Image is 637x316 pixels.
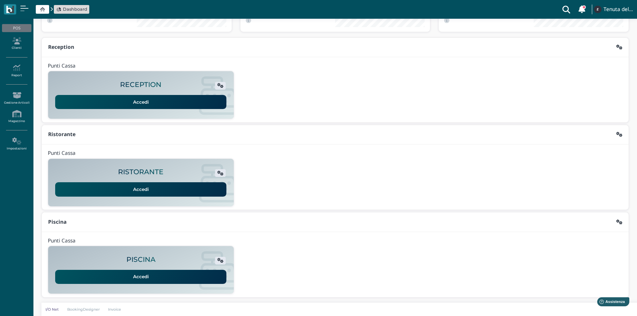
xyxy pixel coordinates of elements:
a: Dashboard [56,6,87,12]
img: ... [594,6,601,13]
a: Report [2,62,31,80]
a: Accedi [55,95,226,109]
a: Clienti [2,34,31,53]
b: Piscina [48,218,67,225]
div: POS [2,24,31,32]
a: Accedi [55,270,226,284]
a: Invoice [104,307,126,312]
h2: RISTORANTE [118,168,164,176]
b: Ristorante [48,131,76,138]
h2: RECEPTION [120,81,162,89]
span: Assistenza [20,5,44,10]
iframe: Help widget launcher [590,295,631,310]
a: Accedi [55,182,226,196]
h4: Punti Cassa [48,238,76,244]
a: ... Tenuta del Barco [593,1,633,17]
h2: PISCINA [126,256,155,264]
b: Reception [48,43,74,50]
a: Magazzino [2,107,31,126]
a: BookingDesigner [63,307,104,312]
a: Impostazioni [2,135,31,153]
h4: Tenuta del Barco [604,7,633,12]
img: logo [6,6,14,13]
h4: Punti Cassa [48,150,76,156]
p: I/O Net [45,307,59,312]
a: Gestione Articoli [2,89,31,107]
h4: Punti Cassa [48,63,76,69]
span: Dashboard [63,6,87,12]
